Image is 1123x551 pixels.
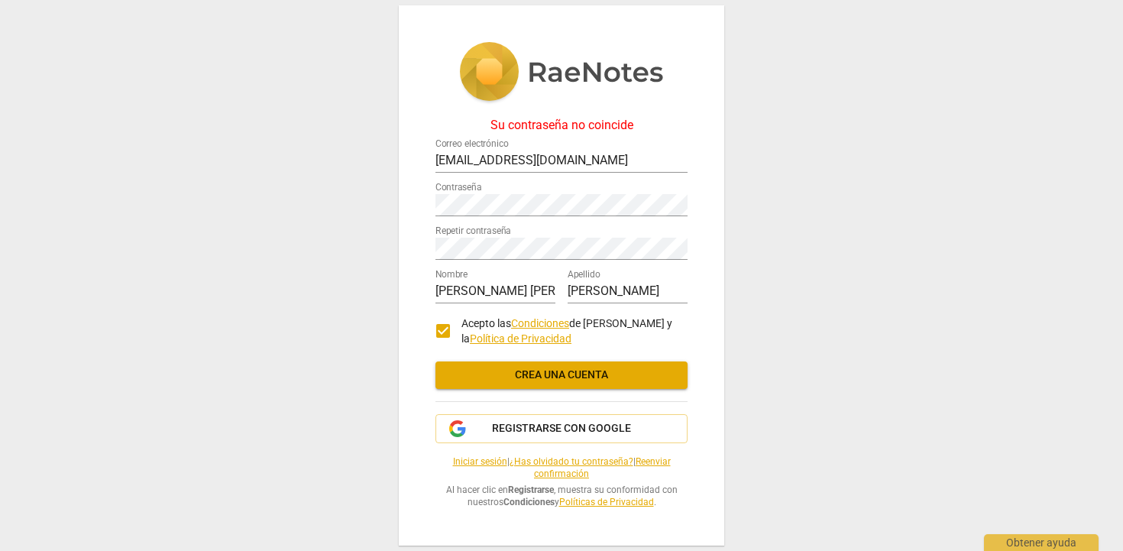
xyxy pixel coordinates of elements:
a: Iniciar sesión [453,456,507,467]
a: Condiciones [511,317,569,329]
b: Condiciones [503,497,555,507]
a: ¿Has olvidado tu contraseña? [510,456,633,467]
label: Contraseña [435,183,482,193]
label: Correo electrónico [435,140,508,149]
button: Crea una cuenta [435,361,688,389]
span: Registrarse con Google [492,421,631,436]
a: Política de Privacidad [470,332,571,345]
span: Acepto las de [PERSON_NAME] y la [461,317,672,345]
button: Registrarse con Google [435,414,688,443]
span: Al hacer clic en , muestra su conformidad con nuestros y . [435,484,688,509]
img: 5ac2273c67554f335776073100b6d88f.svg [459,42,664,105]
label: Nombre [435,271,468,280]
span: Crea una cuenta [448,368,675,383]
b: Registrarse [508,485,554,495]
a: Políticas de Privacidad [559,497,654,507]
span: | | [435,455,688,481]
div: Obtener ayuda [984,534,1099,551]
label: Apellido [568,271,600,280]
div: Su contraseña no coincide [435,118,688,132]
label: Repetir contraseña [435,227,511,236]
